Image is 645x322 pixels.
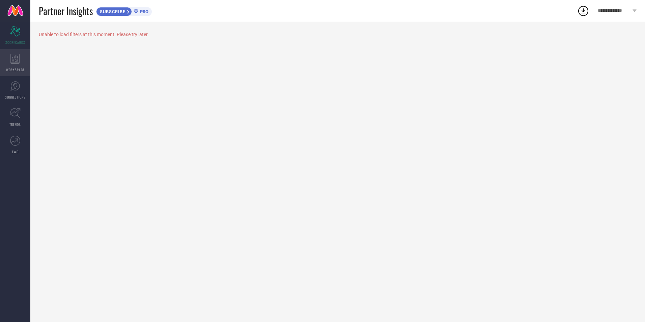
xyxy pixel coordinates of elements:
span: TRENDS [9,122,21,127]
span: SUGGESTIONS [5,95,26,100]
span: FWD [12,149,19,154]
span: SCORECARDS [5,40,25,45]
span: PRO [138,9,148,14]
a: SUBSCRIBEPRO [96,5,152,16]
span: WORKSPACE [6,67,25,72]
span: Partner Insights [39,4,93,18]
div: Open download list [577,5,589,17]
span: SUBSCRIBE [96,9,127,14]
div: Unable to load filters at this moment. Please try later. [39,32,637,37]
